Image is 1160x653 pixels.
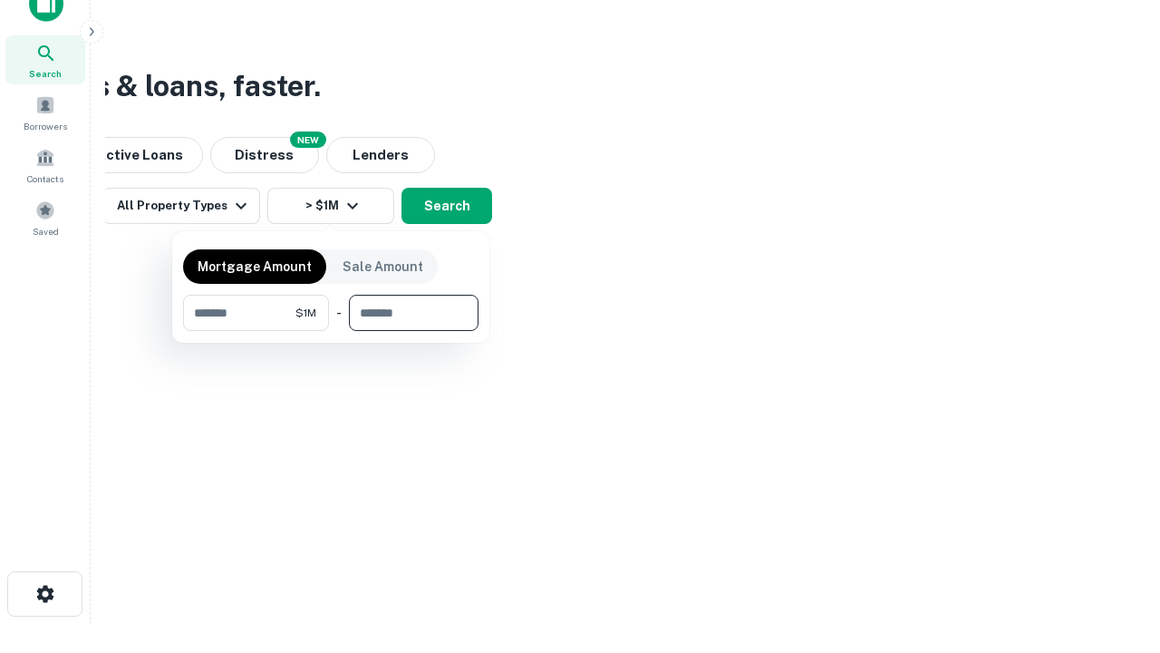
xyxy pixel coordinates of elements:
[295,305,316,321] span: $1M
[198,257,312,277] p: Mortgage Amount
[343,257,423,277] p: Sale Amount
[336,295,342,331] div: -
[1069,508,1160,595] iframe: Chat Widget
